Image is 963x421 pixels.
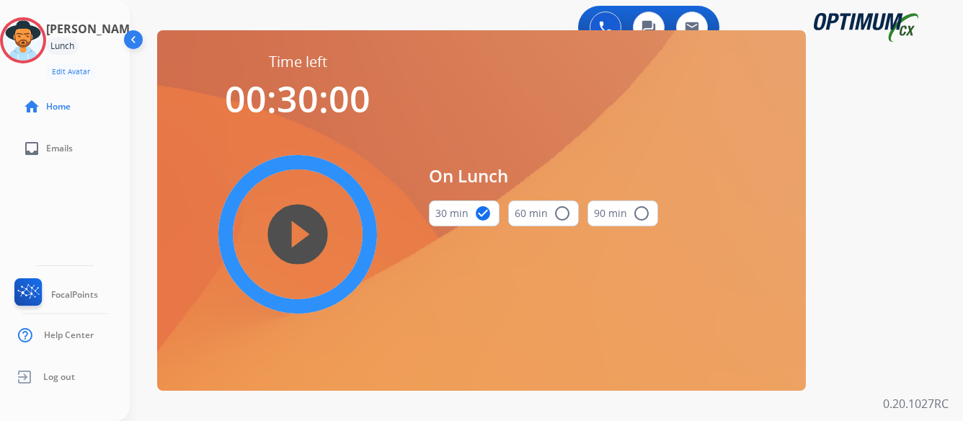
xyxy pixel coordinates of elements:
div: Lunch [46,37,79,55]
button: Edit Avatar [46,63,96,80]
span: FocalPoints [51,289,98,301]
button: 90 min [587,200,658,226]
span: Log out [43,371,75,383]
button: 30 min [429,200,500,226]
mat-icon: radio_button_unchecked [554,205,571,222]
mat-icon: home [23,98,40,115]
mat-icon: check_circle [474,205,492,222]
p: 0.20.1027RC [883,395,949,412]
mat-icon: play_circle_filled [289,226,306,243]
span: On Lunch [429,163,658,189]
button: 60 min [508,200,579,226]
span: Help Center [44,329,94,341]
mat-icon: radio_button_unchecked [633,205,650,222]
img: avatar [3,20,43,61]
mat-icon: inbox [23,140,40,157]
span: Home [46,101,71,112]
span: Emails [46,143,73,154]
h3: [PERSON_NAME] [46,20,140,37]
span: Time left [269,52,327,72]
span: 00:30:00 [225,74,370,123]
a: FocalPoints [12,278,98,311]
